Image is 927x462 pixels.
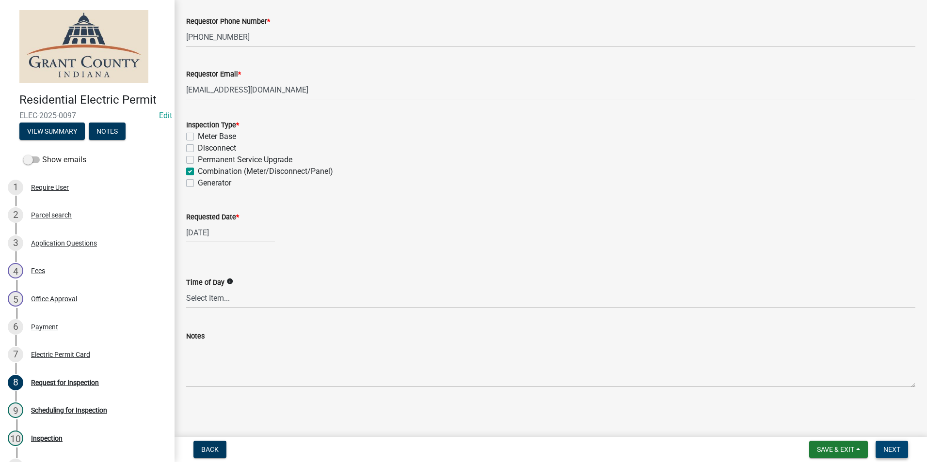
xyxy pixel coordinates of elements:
div: 8 [8,375,23,390]
button: Notes [89,123,126,140]
wm-modal-confirm: Edit Application Number [159,111,172,120]
div: Application Questions [31,240,97,246]
button: View Summary [19,123,85,140]
div: 10 [8,431,23,446]
span: Next [883,446,900,453]
wm-modal-confirm: Summary [19,128,85,136]
label: Meter Base [198,131,236,142]
div: 7 [8,347,23,362]
label: Requested Date [186,214,239,221]
div: Electric Permit Card [31,351,90,358]
label: Inspection Type [186,122,239,129]
div: 5 [8,291,23,307]
span: Back [201,446,219,453]
div: Office Approval [31,295,77,302]
label: Show emails [23,154,86,166]
div: Scheduling for Inspection [31,407,107,414]
a: Edit [159,111,172,120]
div: Request for Inspection [31,379,99,386]
div: Parcel search [31,212,72,218]
button: Save & Exit [809,441,868,458]
span: Save & Exit [817,446,854,453]
div: 4 [8,263,23,278]
label: Combination (Meter/Disconnect/Panel) [198,166,333,177]
label: Requestor Phone Number [186,18,270,25]
i: info [226,278,233,285]
img: Grant County, Indiana [19,10,148,83]
div: Inspection [31,435,63,442]
div: 1 [8,180,23,195]
div: 9 [8,402,23,418]
div: 2 [8,207,23,223]
span: ELEC-2025-0097 [19,111,155,120]
div: Require User [31,184,69,191]
div: Fees [31,267,45,274]
h4: Residential Electric Permit [19,93,167,107]
div: Payment [31,323,58,330]
label: Notes [186,333,205,340]
label: Disconnect [198,142,236,154]
button: Next [876,441,908,458]
wm-modal-confirm: Notes [89,128,126,136]
label: Permanent Service Upgrade [198,154,292,166]
button: Back [193,441,226,458]
div: 3 [8,235,23,251]
label: Requestor Email [186,71,241,78]
label: Time of Day [186,279,224,286]
div: 6 [8,319,23,335]
label: Generator [198,177,231,189]
input: mm/dd/yyyy [186,223,275,243]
